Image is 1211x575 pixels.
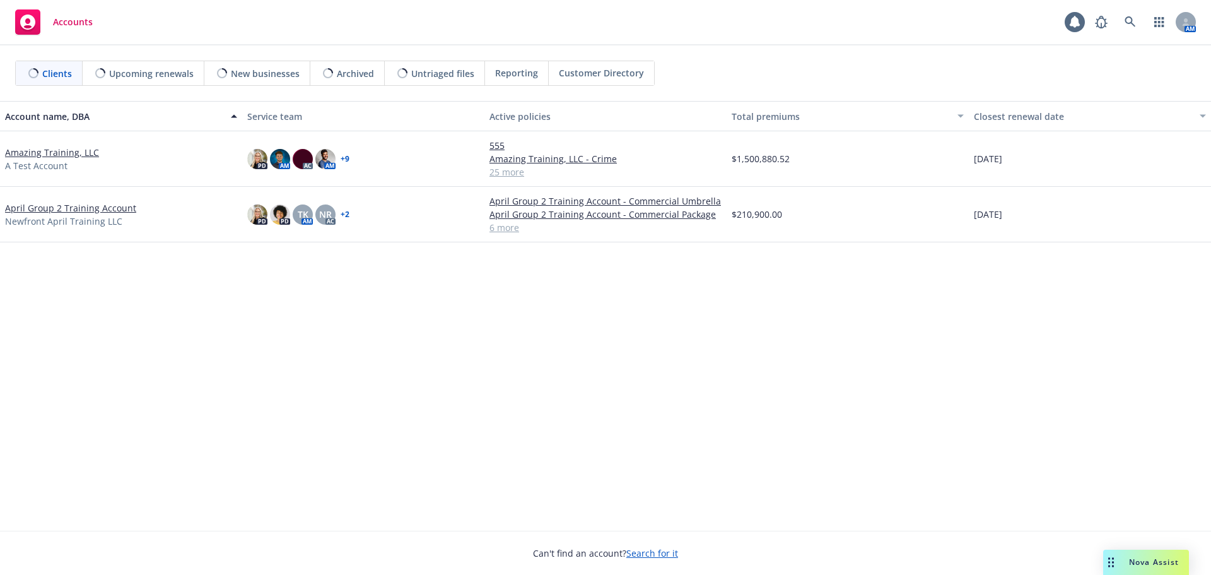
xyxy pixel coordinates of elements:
[974,152,1002,165] span: [DATE]
[5,110,223,123] div: Account name, DBA
[489,139,722,152] a: 555
[411,67,474,80] span: Untriaged files
[337,67,374,80] span: Archived
[109,67,194,80] span: Upcoming renewals
[626,547,678,559] a: Search for it
[727,101,969,131] button: Total premiums
[484,101,727,131] button: Active policies
[5,146,99,159] a: Amazing Training, LLC
[495,66,538,80] span: Reporting
[1118,9,1143,35] a: Search
[974,208,1002,221] span: [DATE]
[732,110,950,123] div: Total premiums
[489,152,722,165] a: Amazing Training, LLC - Crime
[559,66,644,80] span: Customer Directory
[489,110,722,123] div: Active policies
[1147,9,1172,35] a: Switch app
[270,205,290,225] img: photo
[341,211,349,218] a: + 2
[247,205,267,225] img: photo
[53,17,93,27] span: Accounts
[969,101,1211,131] button: Closest renewal date
[298,208,308,221] span: TK
[5,215,122,228] span: Newfront April Training LLC
[5,201,136,215] a: April Group 2 Training Account
[293,149,313,169] img: photo
[1129,557,1179,567] span: Nova Assist
[489,194,722,208] a: April Group 2 Training Account - Commercial Umbrella
[231,67,300,80] span: New businesses
[247,110,479,123] div: Service team
[341,155,349,163] a: + 9
[489,165,722,179] a: 25 more
[974,110,1192,123] div: Closest renewal date
[489,221,722,234] a: 6 more
[732,152,790,165] span: $1,500,880.52
[242,101,484,131] button: Service team
[489,208,722,221] a: April Group 2 Training Account - Commercial Package
[10,4,98,40] a: Accounts
[533,547,678,560] span: Can't find an account?
[315,149,336,169] img: photo
[1103,550,1119,575] div: Drag to move
[732,208,782,221] span: $210,900.00
[1103,550,1189,575] button: Nova Assist
[247,149,267,169] img: photo
[42,67,72,80] span: Clients
[5,159,67,172] span: A Test Account
[319,208,332,221] span: NR
[270,149,290,169] img: photo
[1089,9,1114,35] a: Report a Bug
